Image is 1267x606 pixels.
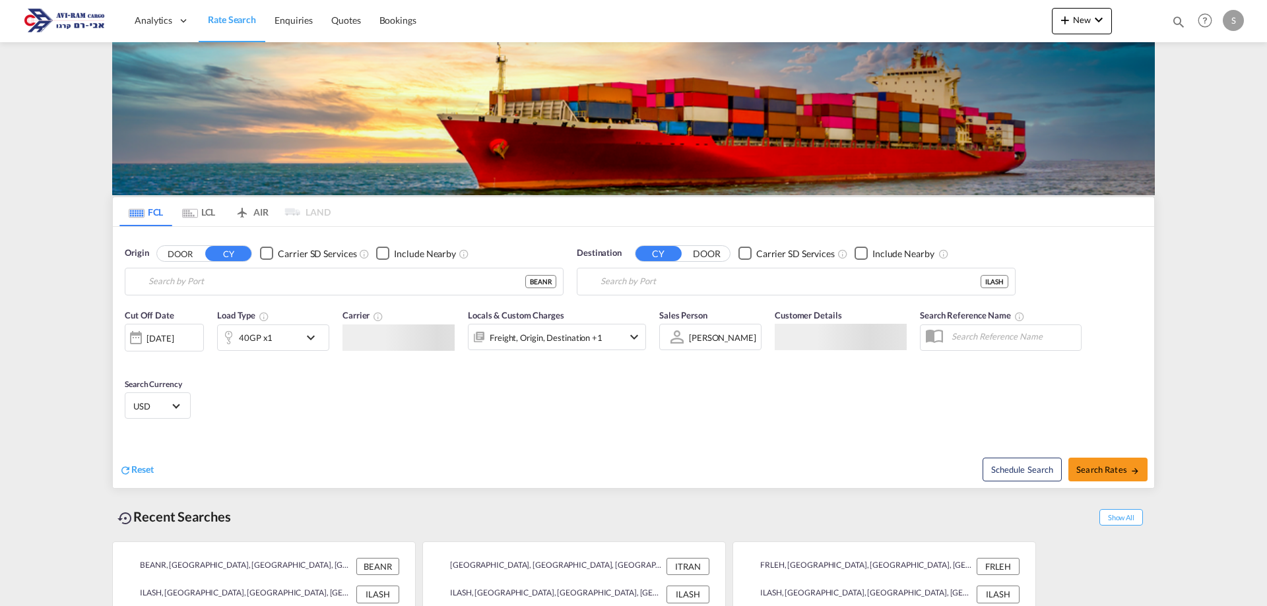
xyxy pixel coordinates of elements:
div: ILASH [356,586,399,603]
span: Rate Search [208,14,256,25]
span: Customer Details [775,310,841,320]
md-select: Sales Person: SARY HAVIV [688,328,758,347]
div: S [1223,10,1244,31]
md-icon: icon-chevron-down [626,329,642,345]
md-icon: Unchecked: Ignores neighbouring ports when fetching rates.Checked : Includes neighbouring ports w... [459,249,469,259]
span: Show All [1099,509,1143,526]
button: Note: By default Schedule search will only considerorigin ports, destination ports and cut off da... [983,458,1062,481]
span: Destination [577,247,622,260]
div: 40GP x1icon-chevron-down [217,324,329,351]
div: ILASH, Ashdod, Israel, Levante, Middle East [439,586,663,603]
md-pagination-wrapper: Use the left and right arrow keys to navigate between tabs [119,197,331,226]
md-icon: icon-plus 400-fg [1057,12,1073,28]
div: icon-magnify [1171,15,1186,34]
span: Sales Person [659,310,707,320]
div: BEANR, Antwerp, Belgium, Western Europe, Europe [129,558,353,575]
div: FRLEH, Le Havre, France, Western Europe, Europe [749,558,973,575]
div: Origin DOOR CY Checkbox No InkUnchecked: Search for CY (Container Yard) services for all selected... [113,227,1154,488]
md-icon: Unchecked: Search for CY (Container Yard) services for all selected carriers.Checked : Search for... [359,249,370,259]
div: BEANR [525,275,556,288]
div: [PERSON_NAME] [689,332,756,343]
div: ITRAN, Ravenna, Italy, Southern Europe, Europe [439,558,663,575]
md-input-container: Ashdod, ILASH [577,268,1015,295]
md-icon: The selected Trucker/Carrierwill be displayed in the rate results If the rates are from another f... [373,311,383,322]
button: DOOR [157,246,203,261]
div: Include Nearby [872,247,934,260]
span: Enquiries [275,15,313,26]
button: Search Ratesicon-arrow-right [1068,458,1148,481]
div: icon-refreshReset [119,463,154,477]
span: Quotes [331,15,360,26]
span: Origin [125,247,148,260]
button: DOOR [684,246,730,261]
md-datepicker: Select [125,350,135,368]
input: Search by Port [601,272,981,291]
md-icon: icon-information-outline [259,311,269,322]
div: ILASH, Ashdod, Israel, Levante, Middle East [749,586,973,603]
div: Help [1194,9,1223,33]
div: [DATE] [125,324,204,351]
span: Carrier [342,310,383,320]
md-icon: Unchecked: Search for CY (Container Yard) services for all selected carriers.Checked : Search for... [837,249,848,259]
span: Cut Off Date [125,310,174,320]
div: ILASH, Ashdod, Israel, Levante, Middle East [129,586,353,603]
div: Recent Searches [112,502,236,531]
md-checkbox: Checkbox No Ink [376,247,456,260]
div: BEANR [356,558,399,575]
img: LCL+%26+FCL+BACKGROUND.png [112,42,1155,195]
md-icon: Unchecked: Ignores neighbouring ports when fetching rates.Checked : Includes neighbouring ports w... [938,249,949,259]
button: CY [635,246,682,261]
input: Search by Port [148,272,525,291]
md-icon: icon-magnify [1171,15,1186,29]
md-checkbox: Checkbox No Ink [738,247,835,260]
md-tab-item: FCL [119,197,172,226]
span: Bookings [379,15,416,26]
div: ILASH [666,586,709,603]
span: Search Rates [1076,464,1140,475]
span: Search Reference Name [920,310,1025,320]
span: Reset [131,464,154,475]
md-icon: icon-refresh [119,464,131,476]
md-input-container: Antwerp, BEANR [125,268,563,295]
div: ITRAN [666,558,709,575]
span: Locals & Custom Charges [468,310,564,320]
span: Load Type [217,310,269,320]
div: FRLEH [977,558,1020,575]
md-icon: icon-chevron-down [1091,12,1107,28]
md-tab-item: LCL [172,197,225,226]
md-icon: icon-airplane [234,204,250,214]
md-icon: icon-arrow-right [1130,466,1140,475]
div: [DATE] [146,332,174,344]
md-tab-item: AIR [225,197,278,226]
span: Search Currency [125,379,182,389]
span: Analytics [135,14,172,27]
md-checkbox: Checkbox No Ink [855,247,934,260]
md-checkbox: Checkbox No Ink [260,247,356,260]
div: 40GP x1 [239,328,273,347]
span: USD [133,400,170,412]
button: icon-plus 400-fgNewicon-chevron-down [1052,8,1112,34]
md-icon: icon-chevron-down [303,330,325,346]
input: Search Reference Name [945,326,1081,346]
div: Freight Origin Destination Factory Stuffingicon-chevron-down [468,324,646,350]
button: CY [205,246,251,261]
div: Carrier SD Services [278,247,356,260]
div: ILASH [977,586,1020,603]
span: New [1057,15,1107,25]
div: ILASH [981,275,1008,288]
md-select: Select Currency: $ USDUnited States Dollar [132,396,183,415]
md-icon: icon-backup-restore [117,510,133,526]
div: Carrier SD Services [756,247,835,260]
span: Help [1194,9,1216,32]
div: Freight Origin Destination Factory Stuffing [490,328,602,347]
img: 166978e0a5f911edb4280f3c7a976193.png [20,6,109,36]
md-icon: Your search will be saved by the below given name [1014,311,1025,322]
div: Include Nearby [394,247,456,260]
